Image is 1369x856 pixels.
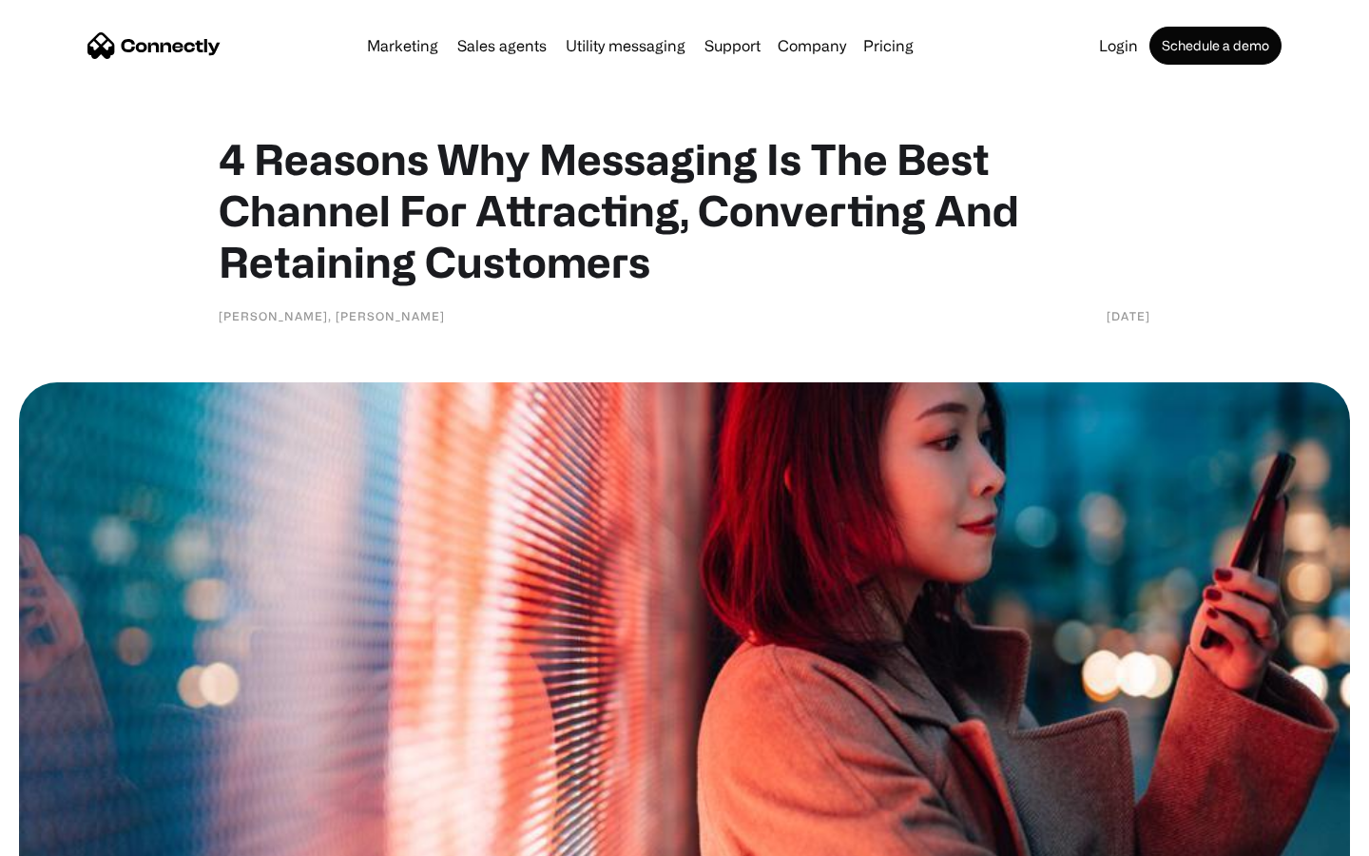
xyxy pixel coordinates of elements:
a: Utility messaging [558,38,693,53]
a: Marketing [359,38,446,53]
a: Pricing [856,38,921,53]
a: Login [1091,38,1146,53]
h1: 4 Reasons Why Messaging Is The Best Channel For Attracting, Converting And Retaining Customers [219,133,1150,287]
ul: Language list [38,823,114,849]
a: Sales agents [450,38,554,53]
aside: Language selected: English [19,823,114,849]
a: Support [697,38,768,53]
div: Company [778,32,846,59]
div: [PERSON_NAME], [PERSON_NAME] [219,306,445,325]
div: [DATE] [1107,306,1150,325]
a: Schedule a demo [1149,27,1282,65]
